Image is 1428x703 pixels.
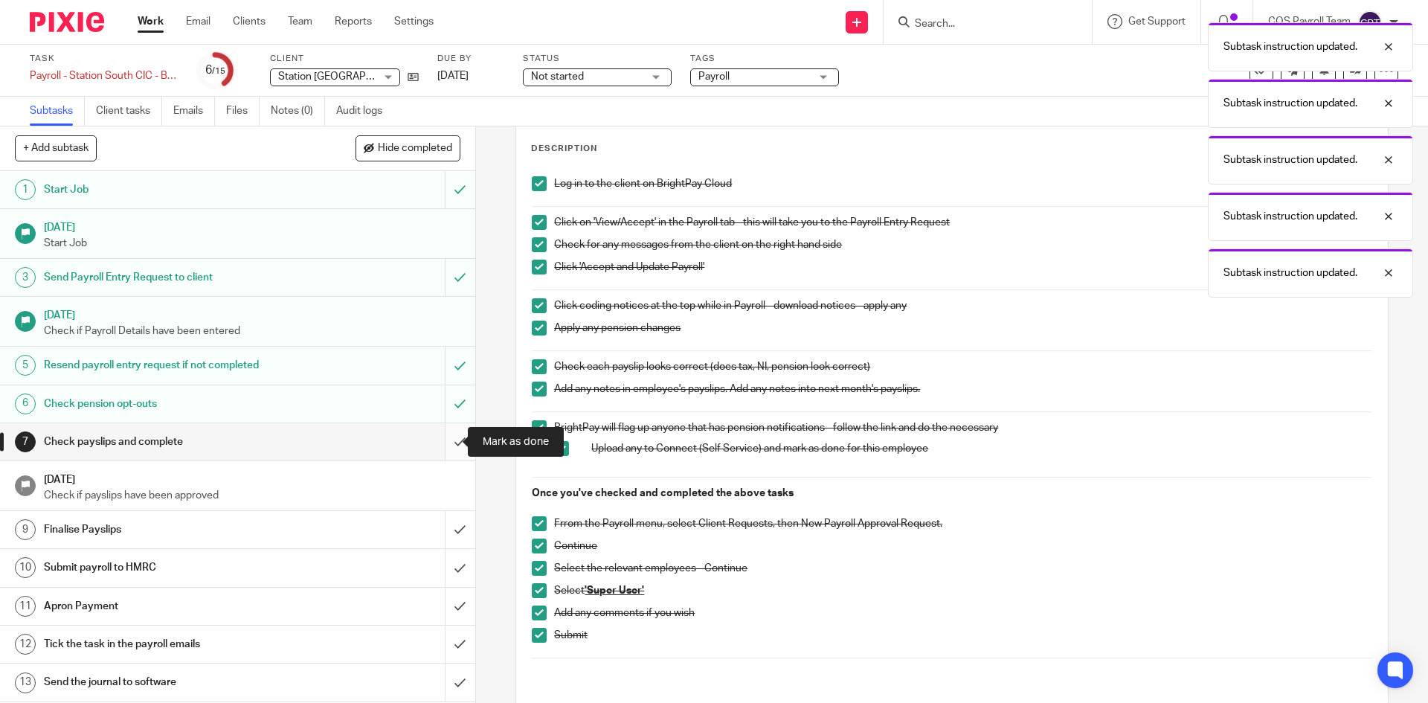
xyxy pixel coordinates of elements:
[15,355,36,376] div: 5
[44,488,460,503] p: Check if payslips have been approved
[690,53,839,65] label: Tags
[1223,266,1357,280] p: Subtask instruction updated.
[1358,10,1382,34] img: svg%3E
[554,628,1371,643] p: Submit
[15,267,36,288] div: 3
[173,97,215,126] a: Emails
[44,671,301,693] h1: Send the journal to software
[15,557,36,578] div: 10
[554,237,1371,252] p: Check for any messages from the client on the right hand side
[554,382,1371,397] p: Add any notes in employee's payslips. Add any notes into next month's payslips.
[44,216,460,235] h1: [DATE]
[554,176,1371,191] p: Log in to the client on BrightPay Cloud
[1223,209,1357,224] p: Subtask instruction updated.
[335,14,372,29] a: Reports
[531,143,597,155] p: Description
[44,556,301,579] h1: Submit payroll to HMRC
[30,53,178,65] label: Task
[44,304,460,323] h1: [DATE]
[532,488,794,498] strong: Once you've checked and completed the above tasks
[554,321,1371,336] p: Apply any pension changes
[437,53,504,65] label: Due by
[44,179,301,201] h1: Start Job
[554,215,1371,230] p: Click on 'View/Accept' in the Payroll tab - this will take you to the Payroll Entry Request
[15,519,36,540] div: 9
[15,431,36,452] div: 7
[44,236,460,251] p: Start Job
[205,62,225,79] div: 6
[585,585,644,596] u: 'Super User'
[30,12,104,32] img: Pixie
[698,71,730,82] span: Payroll
[15,179,36,200] div: 1
[1223,153,1357,167] p: Subtask instruction updated.
[336,97,393,126] a: Audit logs
[30,68,178,83] div: Payroll - Station South CIC - BrightPay CLOUD - Pay day: [DATE] of the Month - [DATE]
[15,634,36,655] div: 12
[554,583,1371,598] p: Select
[554,539,1371,553] p: Continue
[554,420,1371,435] p: BrightPay will flag up anyone that has pension notifications - follow the link and do the necessary
[554,260,1371,275] p: Click 'Accept and Update Payroll'
[1223,39,1357,54] p: Subtask instruction updated.
[288,14,312,29] a: Team
[96,97,162,126] a: Client tasks
[186,14,210,29] a: Email
[271,97,325,126] a: Notes (0)
[554,359,1371,374] p: Check each payslip looks correct (does tax, NI, pension look correct)
[15,672,36,693] div: 13
[44,519,301,541] h1: Finalise Payslips
[44,266,301,289] h1: Send Payroll Entry Request to client
[591,441,1371,456] p: Upload any to Connect (Self Service) and mark as done for this employee
[554,516,1371,531] p: Frrom the Payroll menu, select Client Requests, then New Payroll Approval Request.
[44,393,301,415] h1: Check pension opt-outs
[356,135,460,161] button: Hide completed
[138,14,164,29] a: Work
[531,71,584,82] span: Not started
[15,596,36,617] div: 11
[226,97,260,126] a: Files
[554,561,1371,576] p: Select the relevant employees - Continue
[44,431,301,453] h1: Check payslips and complete
[30,97,85,126] a: Subtasks
[30,68,178,83] div: Payroll - Station South CIC - BrightPay CLOUD - Pay day: Last Friday of the Month - August 2025
[278,71,416,82] span: Station [GEOGRAPHIC_DATA]
[44,633,301,655] h1: Tick the task in the payroll emails
[437,71,469,81] span: [DATE]
[523,53,672,65] label: Status
[44,354,301,376] h1: Resend payroll entry request if not completed
[233,14,266,29] a: Clients
[554,298,1371,313] p: Click coding notices at the top while in Payroll - download notices - apply any
[394,14,434,29] a: Settings
[15,394,36,414] div: 6
[212,67,225,75] small: /15
[1223,96,1357,111] p: Subtask instruction updated.
[554,606,1371,620] p: Add any comments if you wish
[270,53,419,65] label: Client
[44,595,301,617] h1: Apron Payment
[15,135,97,161] button: + Add subtask
[378,143,452,155] span: Hide completed
[44,324,460,338] p: Check if Payroll Details have been entered
[44,469,460,487] h1: [DATE]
